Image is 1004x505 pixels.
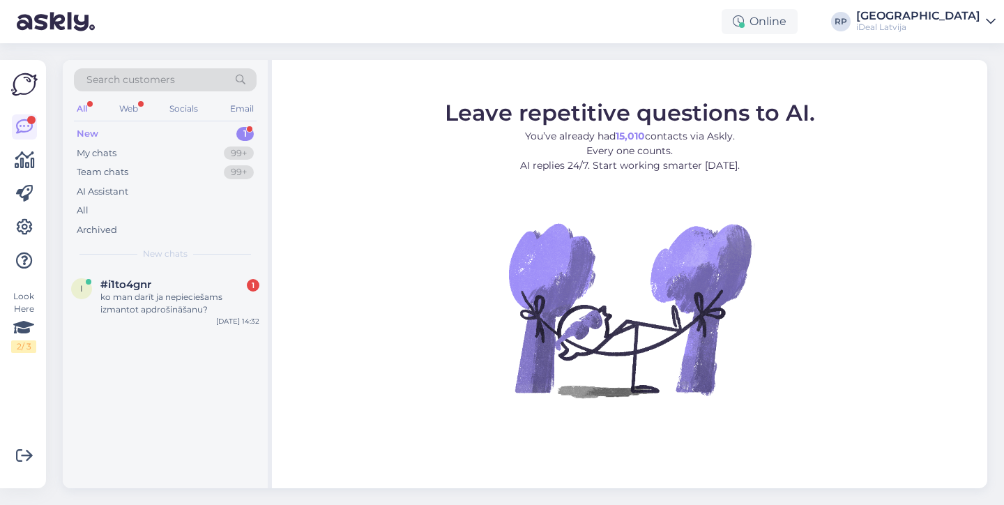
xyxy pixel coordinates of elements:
[227,100,257,118] div: Email
[77,185,128,199] div: AI Assistant
[86,73,175,87] span: Search customers
[167,100,201,118] div: Socials
[856,10,980,22] div: [GEOGRAPHIC_DATA]
[100,278,151,291] span: #i1to4gnr
[77,223,117,237] div: Archived
[143,248,188,260] span: New chats
[504,184,755,435] img: No Chat active
[831,12,851,31] div: RP
[216,316,259,326] div: [DATE] 14:32
[11,340,36,353] div: 2 / 3
[247,279,259,292] div: 1
[445,99,815,126] span: Leave repetitive questions to AI.
[856,22,980,33] div: iDeal Latvija
[11,290,36,353] div: Look Here
[100,291,259,316] div: ko man darīt ja nepieciešams izmantot apdrošināšanu?
[116,100,141,118] div: Web
[74,100,90,118] div: All
[616,130,645,142] b: 15,010
[236,127,254,141] div: 1
[77,165,128,179] div: Team chats
[224,146,254,160] div: 99+
[77,146,116,160] div: My chats
[722,9,798,34] div: Online
[77,204,89,218] div: All
[11,71,38,98] img: Askly Logo
[80,283,83,294] span: i
[856,10,996,33] a: [GEOGRAPHIC_DATA]iDeal Latvija
[445,129,815,173] p: You’ve already had contacts via Askly. Every one counts. AI replies 24/7. Start working smarter [...
[224,165,254,179] div: 99+
[77,127,98,141] div: New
